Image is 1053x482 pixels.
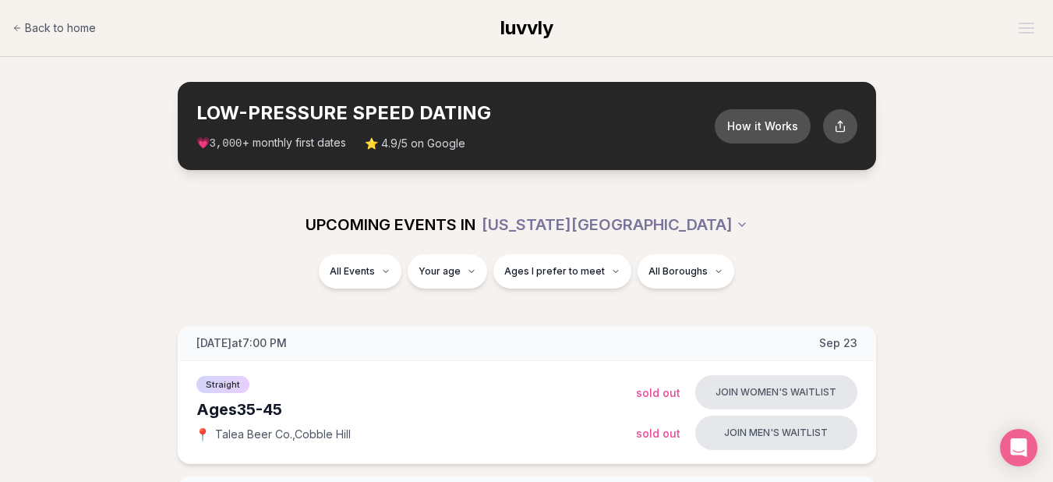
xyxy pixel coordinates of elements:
div: Open Intercom Messenger [1000,429,1037,466]
span: Sep 23 [819,335,857,351]
a: luvvly [500,16,553,41]
span: Back to home [25,20,96,36]
span: luvvly [500,16,553,39]
a: Back to home [12,12,96,44]
span: Sold Out [636,427,680,440]
button: Your age [408,254,487,289]
span: Ages I prefer to meet [504,265,605,278]
button: How it Works [715,109,811,144]
button: Open menu [1012,16,1041,40]
h2: LOW-PRESSURE SPEED DATING [196,101,715,126]
span: ⭐ 4.9/5 on Google [365,136,465,151]
button: Ages I prefer to meet [493,254,631,289]
span: 📍 [196,428,209,441]
span: Straight [196,376,249,393]
span: 💗 + monthly first dates [196,135,346,151]
span: UPCOMING EVENTS IN [306,214,475,236]
span: Your age [419,265,461,278]
span: [DATE] at 7:00 PM [196,335,287,351]
button: All Events [319,254,401,289]
button: [US_STATE][GEOGRAPHIC_DATA] [482,207,748,242]
span: 3,000 [210,137,242,150]
span: Talea Beer Co. , Cobble Hill [215,427,351,442]
div: Ages 35-45 [196,399,636,420]
button: Join women's waitlist [695,375,857,409]
span: All Boroughs [648,265,708,278]
button: All Boroughs [638,254,734,289]
span: Sold Out [636,386,680,399]
button: Join men's waitlist [695,416,857,450]
span: All Events [330,265,375,278]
